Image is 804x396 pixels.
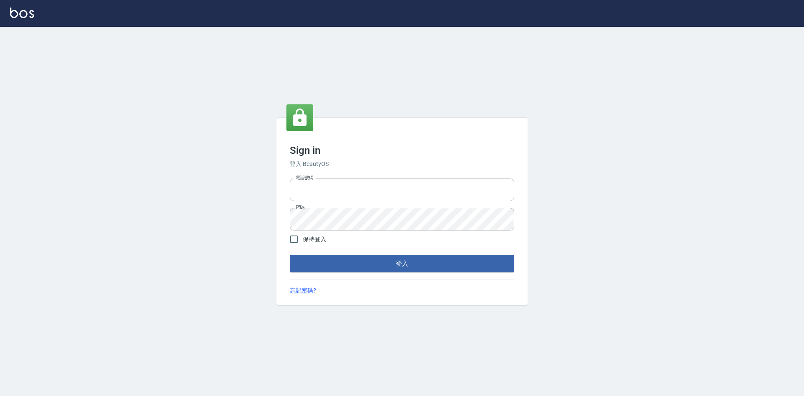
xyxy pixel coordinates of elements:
[296,204,304,210] label: 密碼
[10,8,34,18] img: Logo
[303,235,326,244] span: 保持登入
[296,175,313,181] label: 電話號碼
[290,286,316,295] a: 忘記密碼?
[290,145,514,156] h3: Sign in
[290,160,514,168] h6: 登入 BeautyOS
[290,255,514,272] button: 登入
